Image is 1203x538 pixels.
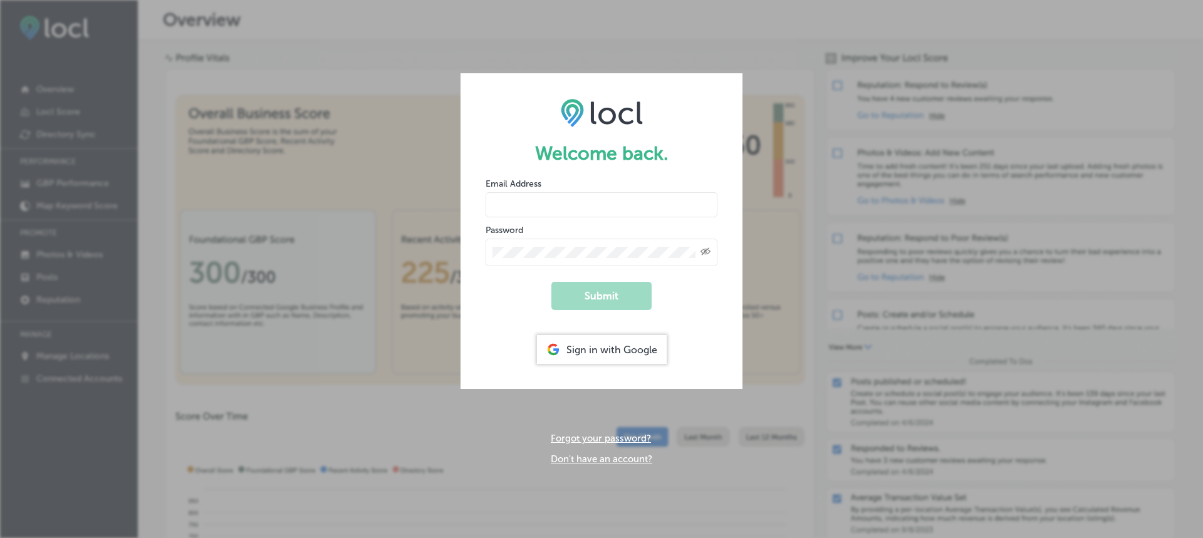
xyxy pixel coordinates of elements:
[700,247,711,258] span: Toggle password visibility
[551,282,652,310] button: Submit
[486,225,523,235] label: Password
[486,142,717,165] h1: Welcome back.
[537,335,667,364] div: Sign in with Google
[551,433,651,444] a: Forgot your password?
[551,453,652,465] a: Don't have an account?
[561,98,643,127] img: LOCL logo
[486,178,541,189] label: Email Address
